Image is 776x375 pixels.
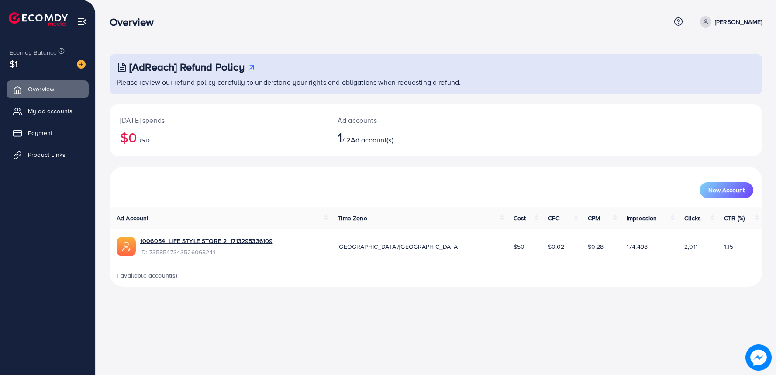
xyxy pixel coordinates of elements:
[338,127,342,147] span: 1
[10,57,18,70] span: $1
[724,214,745,222] span: CTR (%)
[28,107,72,115] span: My ad accounts
[684,214,701,222] span: Clicks
[588,214,600,222] span: CPM
[77,60,86,69] img: image
[9,12,68,26] img: logo
[548,242,565,251] span: $0.02
[129,61,245,73] h3: [AdReach] Refund Policy
[338,214,367,222] span: Time Zone
[140,236,272,245] a: 1006054_LIFE STYLE STORE 2_1713295336109
[724,242,733,251] span: 1.15
[120,115,317,125] p: [DATE] spends
[697,16,762,28] a: [PERSON_NAME]
[28,150,66,159] span: Product Links
[137,136,149,145] span: USD
[338,242,459,251] span: [GEOGRAPHIC_DATA]/[GEOGRAPHIC_DATA]
[140,248,272,257] span: ID: 7358547343526068241
[700,182,753,198] button: New Account
[514,242,524,251] span: $50
[120,129,317,146] h2: $0
[588,242,604,251] span: $0.28
[627,214,657,222] span: Impression
[7,102,89,120] a: My ad accounts
[708,187,745,193] span: New Account
[684,242,698,251] span: 2,011
[77,17,87,27] img: menu
[627,242,648,251] span: 174,498
[117,77,757,87] p: Please review our refund policy carefully to understand your rights and obligations when requesti...
[351,135,393,145] span: Ad account(s)
[28,85,54,94] span: Overview
[7,146,89,163] a: Product Links
[7,124,89,142] a: Payment
[746,345,771,370] img: image
[338,129,480,146] h2: / 2
[10,48,57,57] span: Ecomdy Balance
[117,271,178,280] span: 1 available account(s)
[338,115,480,125] p: Ad accounts
[28,128,52,137] span: Payment
[715,17,762,27] p: [PERSON_NAME]
[548,214,559,222] span: CPC
[514,214,526,222] span: Cost
[117,214,149,222] span: Ad Account
[110,16,161,28] h3: Overview
[117,237,136,256] img: ic-ads-acc.e4c84228.svg
[7,80,89,98] a: Overview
